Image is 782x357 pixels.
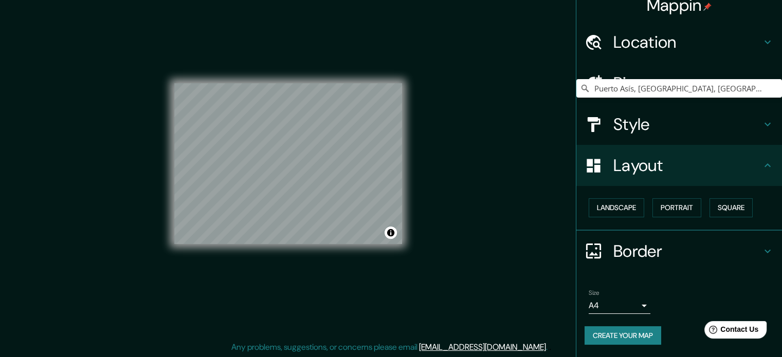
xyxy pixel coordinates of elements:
iframe: Help widget launcher [690,317,771,346]
h4: Pins [613,73,761,93]
a: [EMAIL_ADDRESS][DOMAIN_NAME] [419,342,546,352]
canvas: Map [174,83,402,244]
div: Border [576,231,782,272]
div: Layout [576,145,782,186]
div: . [548,341,549,353]
div: Pins [576,63,782,104]
div: A4 [589,297,650,314]
label: Size [589,288,599,297]
div: Style [576,104,782,145]
img: pin-icon.png [703,3,712,11]
input: Pick your city or area [576,79,782,98]
h4: Border [613,241,761,261]
button: Square [710,198,753,217]
button: Landscape [589,198,644,217]
h4: Layout [613,155,761,176]
div: . [549,341,551,353]
h4: Location [613,32,761,52]
button: Create your map [585,326,661,345]
p: Any problems, suggestions, or concerns please email . [231,341,548,353]
div: Location [576,22,782,63]
button: Toggle attribution [385,227,397,239]
h4: Style [613,114,761,135]
button: Portrait [652,198,701,217]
